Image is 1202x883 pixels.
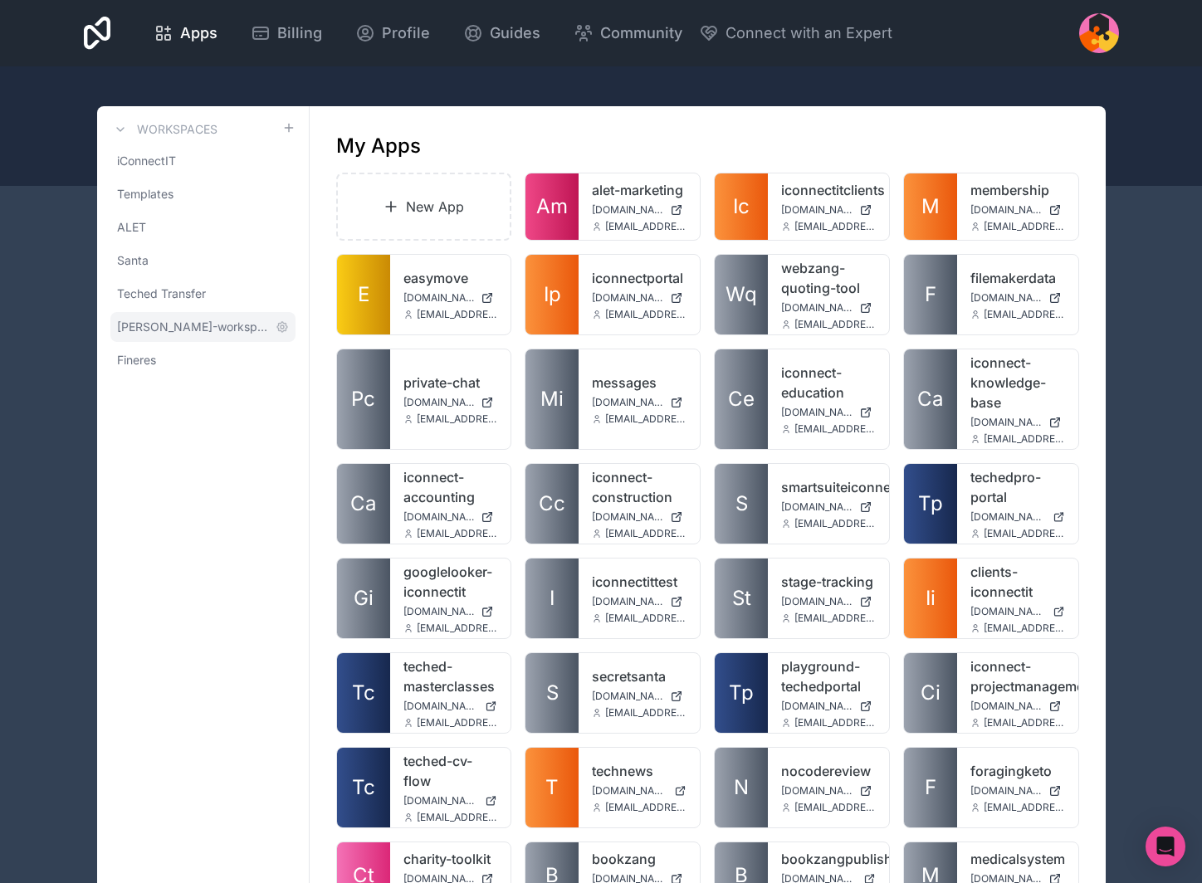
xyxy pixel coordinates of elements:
[918,490,943,517] span: Tp
[336,173,512,241] a: New App
[450,15,554,51] a: Guides
[970,291,1065,305] a: [DOMAIN_NAME]
[781,761,876,781] a: nocodereview
[592,510,663,524] span: [DOMAIN_NAME]
[605,612,687,625] span: [EMAIL_ADDRESS][DOMAIN_NAME]
[110,345,296,375] a: Fineres
[403,510,475,524] span: [DOMAIN_NAME]
[525,748,579,827] a: T
[781,500,853,514] span: [DOMAIN_NAME]
[337,559,390,638] a: Gi
[417,527,498,540] span: [EMAIL_ADDRESS][DOMAIN_NAME]
[970,467,1065,507] a: techedpro-portal
[354,585,374,612] span: Gi
[140,15,231,51] a: Apps
[984,432,1065,446] span: [EMAIL_ADDRESS][DOMAIN_NAME]
[525,173,579,240] a: Am
[715,255,768,334] a: Wq
[781,301,853,315] span: [DOMAIN_NAME]
[970,784,1065,798] a: [DOMAIN_NAME]
[970,700,1042,713] span: [DOMAIN_NAME]
[984,220,1065,233] span: [EMAIL_ADDRESS][DOMAIN_NAME]
[337,464,390,544] a: Ca
[904,653,957,733] a: Ci
[336,133,421,159] h1: My Apps
[794,716,876,729] span: [EMAIL_ADDRESS][DOMAIN_NAME]
[781,849,876,869] a: bookzangpublishing
[545,774,559,801] span: T
[382,22,430,45] span: Profile
[605,527,687,540] span: [EMAIL_ADDRESS][DOMAIN_NAME]
[917,386,943,412] span: Ca
[984,527,1065,540] span: [EMAIL_ADDRESS][DOMAIN_NAME]
[1146,827,1185,866] div: Open Intercom Messenger
[781,572,876,592] a: stage-tracking
[544,281,561,308] span: Ip
[117,153,176,169] span: iConnectIT
[970,761,1065,781] a: foragingketo
[921,193,940,220] span: M
[734,774,749,801] span: N
[715,349,768,449] a: Ce
[781,301,876,315] a: [DOMAIN_NAME]
[403,605,498,618] a: [DOMAIN_NAME]
[403,291,498,305] a: [DOMAIN_NAME]
[592,373,687,393] a: messages
[490,22,540,45] span: Guides
[417,308,498,321] span: [EMAIL_ADDRESS][DOMAIN_NAME]
[546,680,559,706] span: S
[699,22,892,45] button: Connect with an Expert
[277,22,322,45] span: Billing
[970,353,1065,412] a: iconnect-knowledge-base
[984,622,1065,635] span: [EMAIL_ADDRESS][DOMAIN_NAME]
[117,219,146,236] span: ALET
[117,319,269,335] span: [PERSON_NAME]-workspace
[592,595,663,608] span: [DOMAIN_NAME]
[525,349,579,449] a: Mi
[781,784,853,798] span: [DOMAIN_NAME]
[726,22,892,45] span: Connect with an Expert
[904,255,957,334] a: F
[781,363,876,402] a: iconnect-education
[970,605,1065,618] a: [DOMAIN_NAME]
[417,622,498,635] span: [EMAIL_ADDRESS][DOMAIN_NAME]
[605,706,687,720] span: [EMAIL_ADDRESS][DOMAIN_NAME]
[539,490,565,517] span: Cc
[984,308,1065,321] span: [EMAIL_ADDRESS][DOMAIN_NAME]
[592,690,687,703] a: [DOMAIN_NAME]
[592,396,687,409] a: [DOMAIN_NAME]
[540,386,564,412] span: Mi
[970,510,1046,524] span: [DOMAIN_NAME]
[117,285,206,302] span: Teched Transfer
[781,500,876,514] a: [DOMAIN_NAME]
[550,585,555,612] span: I
[726,281,757,308] span: Wq
[403,700,479,713] span: [DOMAIN_NAME]
[715,748,768,827] a: N
[592,572,687,592] a: iconnectittest
[781,784,876,798] a: [DOMAIN_NAME]
[925,281,936,308] span: F
[970,203,1065,217] a: [DOMAIN_NAME]
[342,15,443,51] a: Profile
[794,318,876,331] span: [EMAIL_ADDRESS][DOMAIN_NAME]
[592,666,687,686] a: secretsanta
[605,801,687,814] span: [EMAIL_ADDRESS][DOMAIN_NAME]
[984,716,1065,729] span: [EMAIL_ADDRESS][DOMAIN_NAME]
[794,612,876,625] span: [EMAIL_ADDRESS][DOMAIN_NAME]
[921,680,941,706] span: Ci
[592,510,687,524] a: [DOMAIN_NAME]
[781,477,876,497] a: smartsuiteiconnectit
[592,180,687,200] a: alet-marketing
[525,653,579,733] a: S
[403,849,498,869] a: charity-toolkit
[781,180,876,200] a: iconnectitclients
[358,281,369,308] span: E
[970,562,1065,602] a: clients-iconnectit
[592,268,687,288] a: iconnectportal
[715,653,768,733] a: Tp
[403,510,498,524] a: [DOMAIN_NAME]
[781,203,876,217] a: [DOMAIN_NAME]
[592,396,663,409] span: [DOMAIN_NAME]
[605,308,687,321] span: [EMAIL_ADDRESS][DOMAIN_NAME]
